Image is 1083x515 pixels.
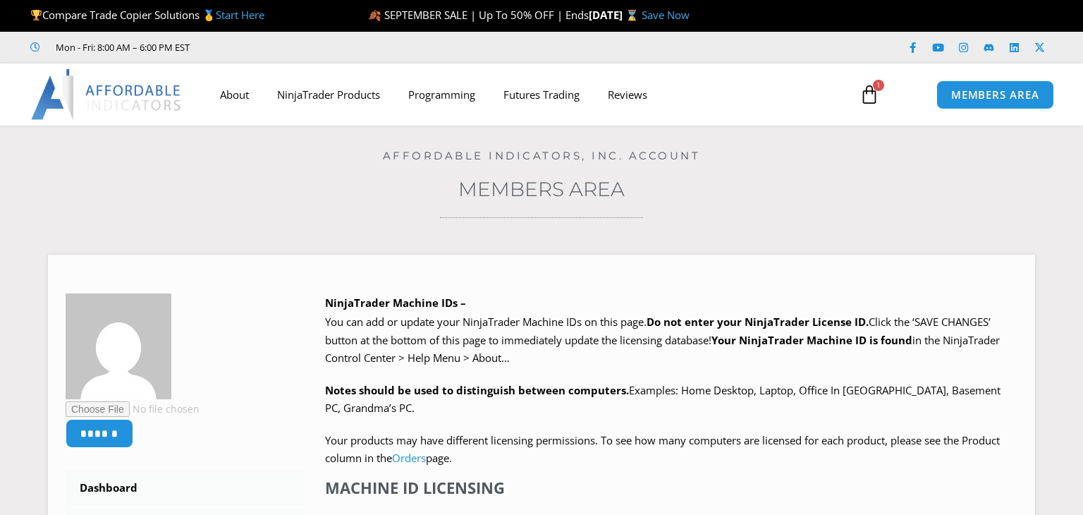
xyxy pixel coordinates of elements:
img: 🏆 [31,10,42,20]
span: MEMBERS AREA [951,90,1039,100]
span: 1 [873,80,884,91]
b: Do not enter your NinjaTrader License ID. [647,315,869,329]
span: 🍂 SEPTEMBER SALE | Up To 50% OFF | Ends [368,8,589,22]
h4: Machine ID Licensing [325,478,604,497]
b: NinjaTrader Machine IDs – [325,296,466,310]
a: Programming [394,78,489,111]
iframe: Customer reviews powered by Trustpilot [209,40,421,54]
strong: [DATE] ⌛ [589,8,642,22]
a: Members Area [458,177,625,201]
span: Your products may have different licensing permissions. To see how many computers are licensed fo... [325,433,1000,466]
span: Click the ‘SAVE CHANGES’ button at the bottom of this page to immediately update the licensing da... [325,315,1000,365]
strong: Your NinjaTrader Machine ID is found [711,333,912,347]
a: About [206,78,263,111]
img: c940fdae24e5666c4ee63bd7929ef475f4ad0cd573fe31f3a3a12997549a6b21 [66,293,171,399]
a: Reviews [594,78,661,111]
img: LogoAI | Affordable Indicators – NinjaTrader [31,69,183,120]
strong: Notes should be used to distinguish between computers. [325,383,629,397]
a: Start Here [216,8,264,22]
span: You can add or update your NinjaTrader Machine IDs on this page. [325,315,647,329]
a: MEMBERS AREA [936,80,1054,109]
nav: Menu [206,78,845,111]
a: NinjaTrader Products [263,78,394,111]
a: Orders [392,451,426,465]
a: Futures Trading [489,78,594,111]
a: Affordable Indicators, Inc. Account [383,149,701,162]
span: Examples: Home Desktop, Laptop, Office In [GEOGRAPHIC_DATA], Basement PC, Grandma’s PC. [325,383,1001,416]
a: Save Now [642,8,690,22]
a: 1 [838,74,900,115]
span: Mon - Fri: 8:00 AM – 6:00 PM EST [52,39,190,56]
span: Compare Trade Copier Solutions 🥇 [30,8,264,22]
a: Dashboard [66,470,304,507]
